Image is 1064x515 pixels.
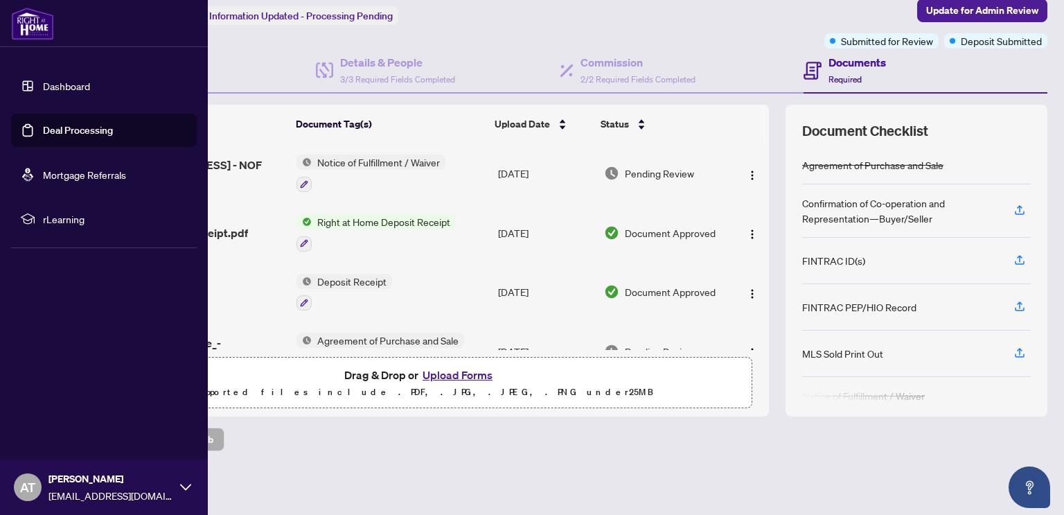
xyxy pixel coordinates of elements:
[802,346,883,361] div: MLS Sold Print Out
[20,478,35,497] span: AT
[580,74,695,85] span: 2/2 Required Fields Completed
[741,162,763,184] button: Logo
[48,488,173,503] span: [EMAIL_ADDRESS][DOMAIN_NAME]
[11,7,54,40] img: logo
[604,225,619,241] img: Document Status
[828,74,862,85] span: Required
[493,263,598,322] td: [DATE]
[344,366,497,384] span: Drag & Drop or
[296,274,392,311] button: Status IconDeposit Receipt
[296,333,312,348] img: Status Icon
[493,203,598,263] td: [DATE]
[43,124,113,137] a: Deal Processing
[495,116,550,132] span: Upload Date
[604,166,619,181] img: Document Status
[48,471,173,487] span: [PERSON_NAME]
[340,54,455,71] h4: Details & People
[747,347,758,358] img: Logo
[296,214,456,252] button: Status IconRight at Home Deposit Receipt
[493,322,598,381] td: [DATE]
[625,166,694,181] span: Pending Review
[841,33,933,49] span: Submitted for Review
[625,344,694,359] span: Pending Review
[43,168,126,181] a: Mortgage Referrals
[89,358,752,409] span: Drag & Drop orUpload FormsSupported files include .PDF, .JPG, .JPEG, .PNG under25MB
[98,384,743,401] p: Supported files include .PDF, .JPG, .JPEG, .PNG under 25 MB
[604,284,619,299] img: Document Status
[209,10,393,22] span: Information Updated - Processing Pending
[601,116,629,132] span: Status
[290,105,489,143] th: Document Tag(s)
[312,155,445,170] span: Notice of Fulfillment / Waiver
[312,333,464,348] span: Agreement of Purchase and Sale
[418,366,497,384] button: Upload Forms
[43,211,187,227] span: rLearning
[312,274,392,289] span: Deposit Receipt
[296,214,312,229] img: Status Icon
[595,105,727,143] th: Status
[580,54,695,71] h4: Commission
[172,6,398,25] div: Status:
[296,155,445,192] button: Status IconNotice of Fulfillment / Waiver
[625,284,716,299] span: Document Approved
[43,80,90,92] a: Dashboard
[741,222,763,244] button: Logo
[489,105,595,143] th: Upload Date
[828,54,886,71] h4: Documents
[604,344,619,359] img: Document Status
[802,121,928,141] span: Document Checklist
[296,155,312,170] img: Status Icon
[296,333,464,370] button: Status IconAgreement of Purchase and Sale
[312,214,456,229] span: Right at Home Deposit Receipt
[747,229,758,240] img: Logo
[1009,466,1050,508] button: Open asap
[961,33,1042,49] span: Deposit Submitted
[340,74,455,85] span: 3/3 Required Fields Completed
[741,281,763,303] button: Logo
[741,340,763,363] button: Logo
[802,157,943,173] div: Agreement of Purchase and Sale
[802,299,916,315] div: FINTRAC PEP/HIO Record
[493,143,598,203] td: [DATE]
[747,288,758,299] img: Logo
[802,253,865,268] div: FINTRAC ID(s)
[296,274,312,289] img: Status Icon
[747,170,758,181] img: Logo
[625,225,716,241] span: Document Approved
[802,195,997,226] div: Confirmation of Co-operation and Representation—Buyer/Seller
